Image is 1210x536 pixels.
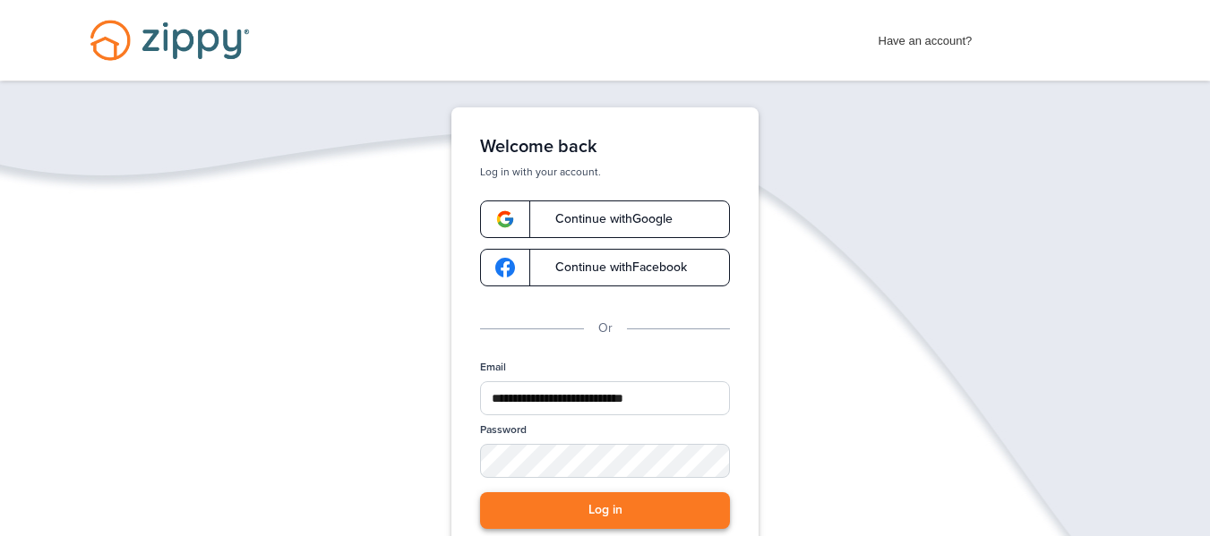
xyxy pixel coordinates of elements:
img: google-logo [495,209,515,229]
p: Log in with your account. [480,165,730,179]
h1: Welcome back [480,136,730,157]
a: google-logoContinue withFacebook [480,249,730,286]
span: Continue with Google [537,213,673,225]
button: Log in [480,492,730,529]
input: Password [480,444,730,478]
span: Have an account? [879,22,973,51]
span: Continue with Facebook [537,261,687,274]
img: google-logo [495,258,515,277]
input: Email [480,381,730,415]
label: Email [480,360,506,375]
label: Password [480,422,527,438]
p: Or [598,319,613,338]
a: google-logoContinue withGoogle [480,200,730,238]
